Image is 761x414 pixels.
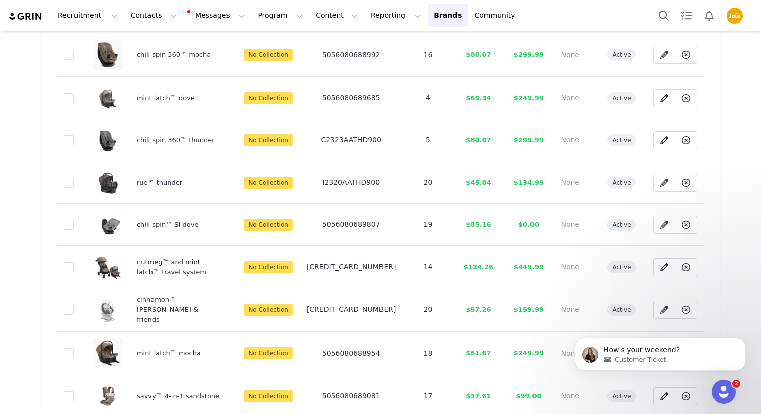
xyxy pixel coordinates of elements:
[137,257,221,277] div: nutmeg™ and mint latch™ travel system
[607,134,635,146] span: active
[93,126,123,154] img: 6cb127d6-43a0-47c0-a4cd-68daf971d3ef.jpg
[252,4,309,27] button: Program
[466,136,491,144] span: $80.07
[93,168,123,197] img: f6f43704-f22a-47f2-83d1-345df315502a.jpg
[322,349,380,357] span: 5056080688954
[561,135,589,145] div: None
[426,136,430,144] span: 5
[322,392,380,400] span: 5056080689081
[424,178,433,186] span: 20
[307,305,396,313] span: [CREDIT_CARD_NUMBER]
[322,178,380,186] span: I2320AATHD900
[93,253,123,281] img: fbafe7c1-1e61-4c1a-9172-660f708fbc61.jpg
[518,221,539,228] span: $0.00
[137,178,221,188] div: rue™ thunder
[244,347,293,359] span: No Collection
[322,220,380,228] span: 5056080689807
[137,50,221,60] div: chili spin 360™ mocha
[307,263,396,271] span: [CREDIT_CARD_NUMBER]
[516,392,541,400] span: $99.00
[514,51,544,58] span: $299.99
[424,263,433,271] span: 14
[561,50,589,60] div: None
[183,4,251,27] button: Messages
[424,392,433,400] span: 17
[365,4,427,27] button: Reporting
[52,4,124,27] button: Recruitment
[93,382,123,410] img: 1c214c0a-5d44-4054-a098-f81199d9b9f2.jpg
[732,380,740,388] span: 2
[424,305,433,313] span: 20
[244,304,293,316] span: No Collection
[607,177,635,189] span: active
[466,221,491,228] span: $85.16
[514,263,544,271] span: $449.99
[93,40,123,70] img: 31e08f58-1fa8-42ba-bf07-e45cb7079e86.jpeg
[137,295,221,324] div: cinnamon™ [PERSON_NAME] & friends
[310,4,364,27] button: Content
[466,349,491,357] span: $61.67
[607,261,635,273] span: active
[426,94,430,102] span: 4
[322,51,380,59] span: 5056080688992
[560,316,761,387] iframe: Intercom notifications message
[244,219,293,231] span: No Collection
[721,8,753,24] button: Profile
[727,8,743,24] img: 5b0b357a-b854-4254-898b-24d7b5f63a62.png
[607,390,635,402] span: active
[561,93,589,103] div: None
[607,92,635,104] span: active
[93,295,123,324] img: 2fef2895-9bc3-43a9-b640-60e29b5890f4.jpg
[93,84,123,112] img: 78173aed-ad82-45d4-b42d-4effef969f6d.jpg
[561,391,589,401] div: None
[244,390,293,402] span: No Collection
[514,179,544,186] span: $134.99
[424,220,433,228] span: 19
[137,93,221,103] div: mint latch™ dove
[424,349,433,357] span: 18
[244,261,293,273] span: No Collection
[698,4,720,27] button: Notifications
[469,4,526,27] a: Community
[244,92,293,104] span: No Collection
[607,304,635,316] span: active
[137,135,221,145] div: chili spin 360™ thunder
[428,4,468,27] a: Brands
[466,306,491,313] span: $57.26
[322,94,380,102] span: 5056080689685
[125,4,183,27] button: Contacts
[93,338,123,368] img: 6626ec5d-93a9-4042-bb8f-9fcac4bda545.jpeg
[514,94,544,102] span: $249.99
[137,348,221,358] div: mint latch™ mocha
[464,263,493,271] span: $124.26
[137,220,221,230] div: chili spin™ SI dove
[514,136,544,144] span: $299.99
[466,179,491,186] span: $45.84
[561,219,589,230] div: None
[424,51,433,59] span: 16
[653,4,675,27] button: Search
[561,262,589,272] div: None
[607,219,635,231] span: active
[244,177,293,189] span: No Collection
[561,304,589,315] div: None
[244,134,293,146] span: No Collection
[712,380,736,404] iframe: Intercom live chat
[675,4,698,27] a: Tasks
[466,94,491,102] span: $69.34
[244,49,293,61] span: No Collection
[466,51,491,58] span: $80.07
[8,12,43,21] img: grin logo
[466,392,491,400] span: $37.61
[137,391,221,401] div: savvy™ 4-in-1 sandstone
[514,306,544,313] span: $159.99
[514,349,544,357] span: $249.99
[561,177,589,188] div: None
[607,49,635,61] span: active
[321,136,381,144] span: C2323AATHD900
